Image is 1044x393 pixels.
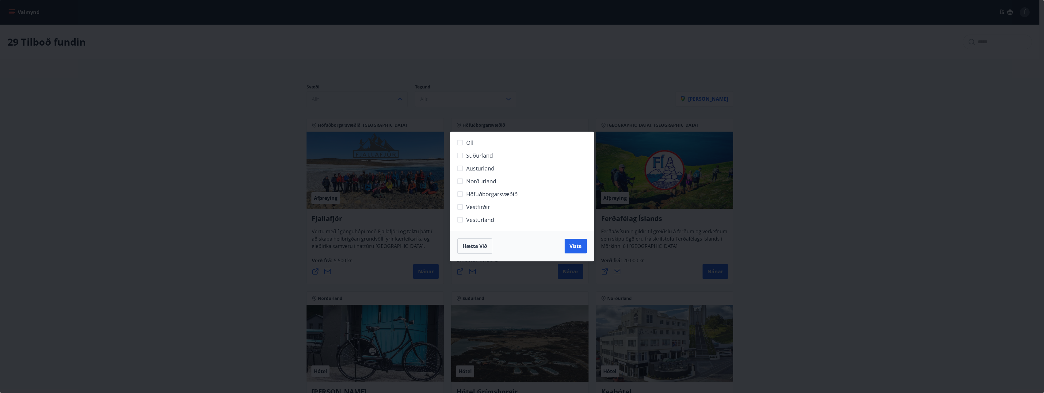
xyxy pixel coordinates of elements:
[466,203,490,211] span: Vestfirðir
[466,164,494,172] span: Austurland
[466,139,474,147] span: Öll
[565,239,587,253] button: Vista
[570,243,582,249] span: Vista
[466,216,494,224] span: Vesturland
[466,190,518,198] span: Höfuðborgarsvæðið
[463,243,487,249] span: Hætta við
[457,238,492,254] button: Hætta við
[466,152,493,159] span: Suðurland
[466,177,496,185] span: Norðurland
